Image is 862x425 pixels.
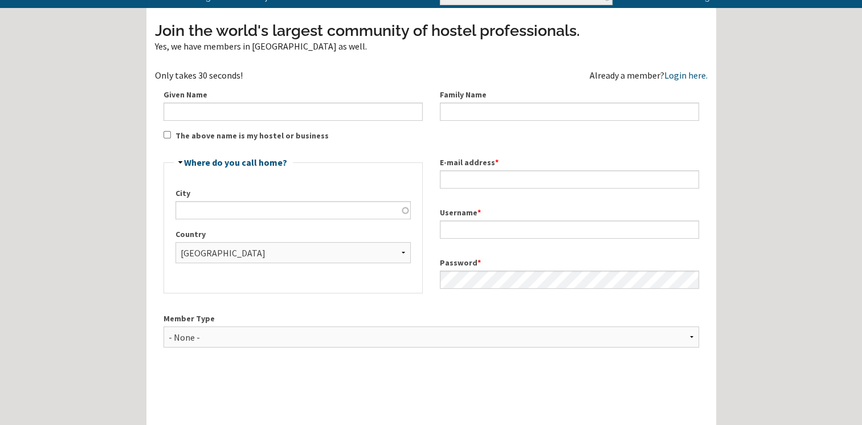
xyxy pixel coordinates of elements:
label: Username [440,207,699,219]
h3: Join the world's largest community of hostel professionals. [155,20,708,42]
label: Member Type [164,313,699,325]
span: This field is required. [495,157,499,167]
label: City [175,187,411,199]
a: Where do you call home? [184,157,287,168]
div: Yes, we have members in [GEOGRAPHIC_DATA] as well. [155,42,708,51]
label: Family Name [440,89,699,101]
span: This field is required. [477,207,481,218]
div: Already a member? [590,71,708,80]
span: This field is required. [477,258,481,268]
label: Given Name [164,89,423,101]
input: A valid e-mail address. All e-mails from the system will be sent to this address. The e-mail addr... [440,170,699,189]
label: E-mail address [440,157,699,169]
input: Spaces are allowed; punctuation is not allowed except for periods, hyphens, apostrophes, and unde... [440,220,699,239]
label: The above name is my hostel or business [175,130,329,142]
iframe: reCAPTCHA [164,374,337,419]
div: Only takes 30 seconds! [155,71,431,80]
label: Password [440,257,699,269]
label: Country [175,228,411,240]
a: Login here. [664,70,708,81]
